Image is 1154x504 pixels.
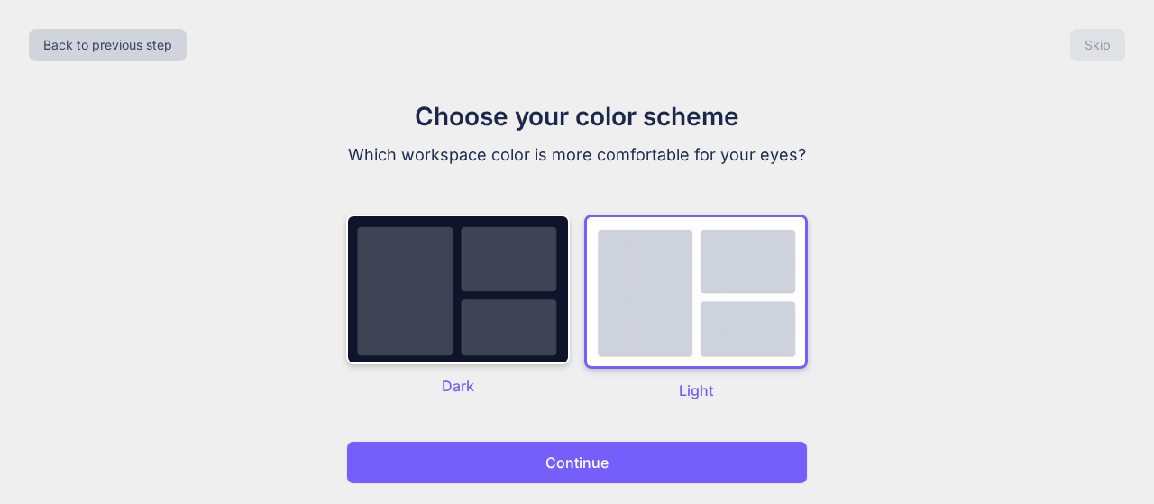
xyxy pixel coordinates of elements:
img: dark [346,215,570,364]
h1: Choose your color scheme [274,97,880,135]
img: dark [584,215,808,369]
p: Light [584,380,808,401]
p: Continue [545,452,609,473]
button: Back to previous step [29,29,187,61]
button: Continue [346,441,808,484]
p: Dark [346,375,570,397]
p: Which workspace color is more comfortable for your eyes? [274,142,880,168]
button: Skip [1070,29,1125,61]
